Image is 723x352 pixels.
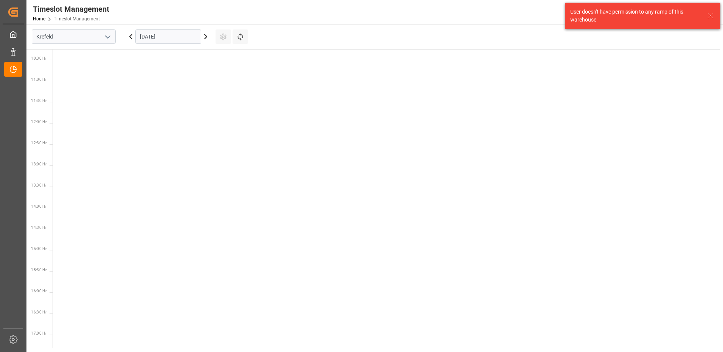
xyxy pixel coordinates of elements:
span: 17:00 Hr [31,331,47,335]
span: 12:30 Hr [31,141,47,145]
div: Timeslot Management [33,3,109,15]
span: 16:00 Hr [31,289,47,293]
span: 10:30 Hr [31,56,47,60]
span: 16:30 Hr [31,310,47,314]
div: User doesn't have permission to any ramp of this warehouse [570,8,700,24]
span: 15:30 Hr [31,268,47,272]
span: 12:00 Hr [31,120,47,124]
input: DD.MM.YYYY [135,29,201,44]
span: 11:30 Hr [31,99,47,103]
span: 14:00 Hr [31,204,47,208]
button: open menu [102,31,113,43]
span: 13:30 Hr [31,183,47,187]
a: Home [33,16,45,22]
span: 13:00 Hr [31,162,47,166]
span: 14:30 Hr [31,225,47,230]
input: Type to search/select [32,29,116,44]
span: 15:00 Hr [31,247,47,251]
span: 11:00 Hr [31,77,47,82]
